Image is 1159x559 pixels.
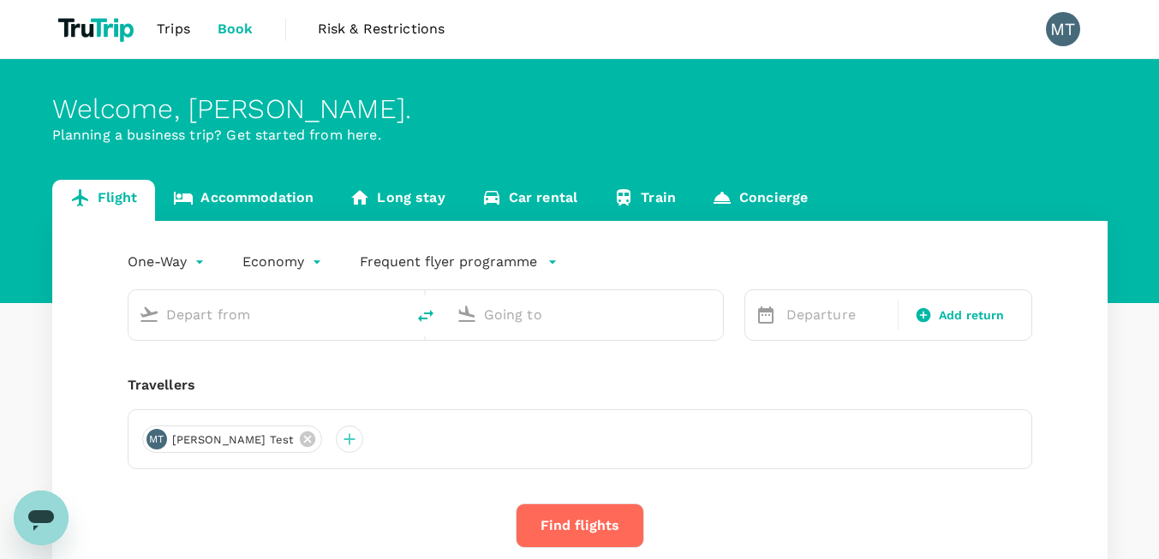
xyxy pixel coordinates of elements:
[786,305,888,325] p: Departure
[146,429,167,449] div: MT
[318,19,445,39] span: Risk & Restrictions
[14,491,69,545] iframe: Button to launch messaging window
[166,301,369,328] input: Depart from
[52,180,156,221] a: Flight
[694,180,826,221] a: Concierge
[52,93,1108,125] div: Welcome , [PERSON_NAME] .
[711,312,714,316] button: Open
[162,431,304,449] span: [PERSON_NAME] test
[939,306,1005,324] span: Add return
[360,252,537,272] p: Frequent flyer programme
[155,180,332,221] a: Accommodation
[242,248,326,276] div: Economy
[52,10,144,48] img: TruTrip logo
[1046,12,1080,46] div: MT
[484,301,687,328] input: Going to
[52,125,1108,146] p: Planning a business trip? Get started from here.
[595,180,694,221] a: Train
[332,180,463,221] a: Long stay
[128,375,1032,395] div: Travellers
[128,248,208,276] div: One-Way
[218,19,254,39] span: Book
[360,252,558,272] button: Frequent flyer programme
[463,180,596,221] a: Car rental
[405,295,446,336] button: delete
[142,425,323,453] div: MT[PERSON_NAME] test
[516,503,644,548] button: Find flights
[157,19,190,39] span: Trips
[393,312,397,316] button: Open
